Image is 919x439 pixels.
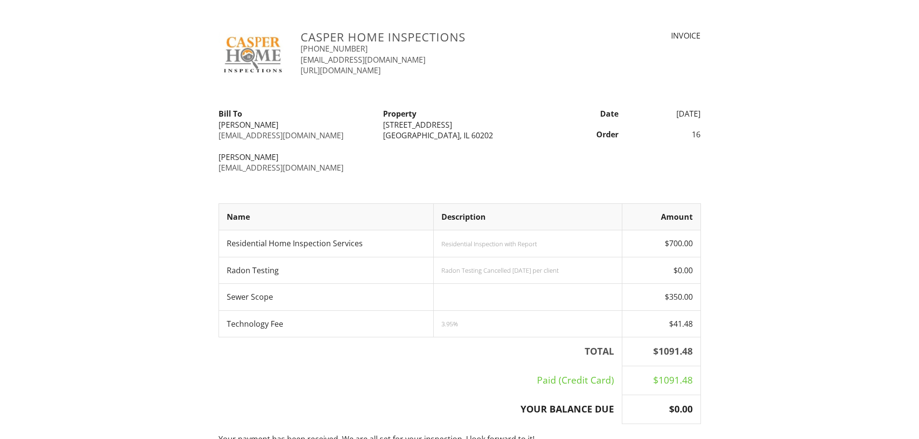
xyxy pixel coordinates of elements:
img: Logo_Stacked_v3.jpg [219,30,289,76]
th: TOTAL [219,337,622,366]
td: $350.00 [622,284,700,310]
h3: Casper Home Inspections [301,30,577,43]
td: $1091.48 [622,366,700,395]
div: [GEOGRAPHIC_DATA], IL 60202 [383,130,536,141]
div: [PERSON_NAME] [219,120,371,130]
span: Sewer Scope [227,292,273,302]
div: Date [542,108,624,119]
th: $0.00 [622,395,700,424]
td: $41.48 [622,310,700,337]
a: [EMAIL_ADDRESS][DOMAIN_NAME] [219,162,343,173]
a: [EMAIL_ADDRESS][DOMAIN_NAME] [301,54,425,65]
div: INVOICE [589,30,700,41]
strong: Property [383,108,416,119]
div: [DATE] [624,108,707,119]
td: Paid (Credit Card) [219,366,622,395]
a: [EMAIL_ADDRESS][DOMAIN_NAME] [219,130,343,141]
th: Amount [622,203,700,230]
td: $700.00 [622,230,700,257]
span: Residential Home Inspection Services [227,238,363,249]
div: [PERSON_NAME] [219,152,371,162]
th: $1091.48 [622,337,700,366]
div: 3.95% [441,320,614,328]
div: 16 [624,129,707,140]
strong: Bill To [219,108,242,119]
a: [PHONE_NUMBER] [301,43,368,54]
td: Technology Fee [219,310,434,337]
th: Description [434,203,622,230]
div: Radon Testing Cancelled [DATE] per client [441,266,614,274]
th: YOUR BALANCE DUE [219,395,622,424]
div: Order [542,129,624,140]
th: Name [219,203,434,230]
div: [STREET_ADDRESS] [383,120,536,130]
a: [URL][DOMAIN_NAME] [301,65,381,76]
div: Residential Inspection with Report [441,240,614,248]
td: $0.00 [622,257,700,283]
span: Radon Testing [227,265,279,276]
